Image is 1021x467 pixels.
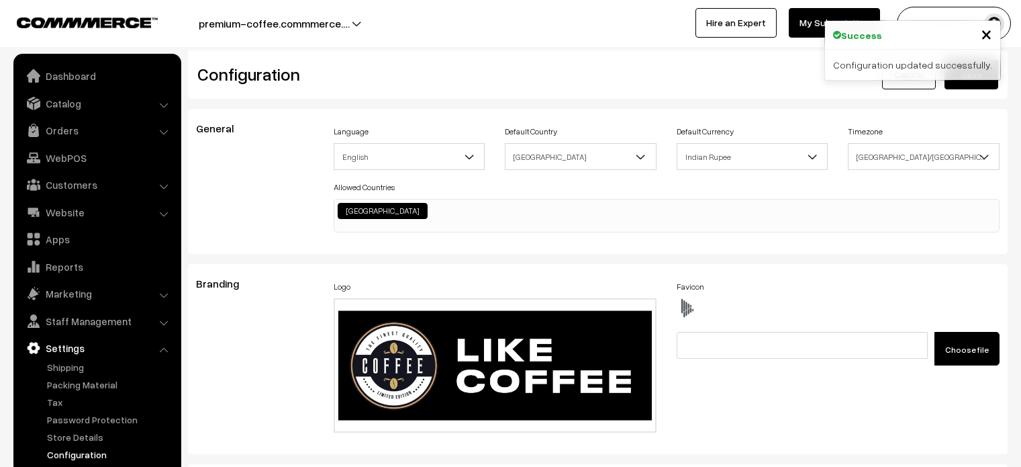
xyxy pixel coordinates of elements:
[505,143,657,170] span: India
[945,345,989,355] span: Choose file
[44,395,177,409] a: Tax
[984,13,1004,34] img: user
[677,145,828,169] span: Indian Rupee
[17,255,177,279] a: Reports
[17,336,177,360] a: Settings
[17,200,177,224] a: Website
[677,126,734,138] label: Default Currency
[334,181,395,194] label: Allowed Countries
[17,309,177,333] a: Staff Management
[677,298,697,319] img: favicon.ico
[334,281,350,293] label: Logo
[841,28,882,42] strong: Success
[789,8,880,38] a: My Subscription
[505,126,557,138] label: Default Country
[981,24,992,44] button: Close
[677,143,828,170] span: Indian Rupee
[44,448,177,462] a: Configuration
[17,64,177,88] a: Dashboard
[897,7,1011,40] button: Commmerce
[17,173,177,197] a: Customers
[848,145,999,169] span: Asia/Kolkata
[17,227,177,251] a: Apps
[505,145,656,169] span: India
[825,50,1000,80] div: Configuration updated successfully.
[17,118,177,142] a: Orders
[695,8,777,38] a: Hire an Expert
[44,378,177,392] a: Packing Material
[334,143,485,170] span: English
[981,21,992,46] span: ×
[44,430,177,444] a: Store Details
[334,126,369,138] label: Language
[17,146,177,170] a: WebPOS
[17,282,177,306] a: Marketing
[197,64,588,85] h2: Configuration
[196,277,255,290] span: Branding
[17,91,177,116] a: Catalog
[848,126,883,138] label: Timezone
[848,143,1000,170] span: Asia/Kolkata
[334,145,485,169] span: English
[17,17,158,28] img: COMMMERCE
[196,122,250,135] span: General
[677,281,704,293] label: Favicon
[44,413,177,427] a: Password Protection
[152,7,397,40] button: premium-coffee.commmerce.…
[338,203,428,219] li: India
[17,13,134,30] a: COMMMERCE
[44,360,177,374] a: Shipping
